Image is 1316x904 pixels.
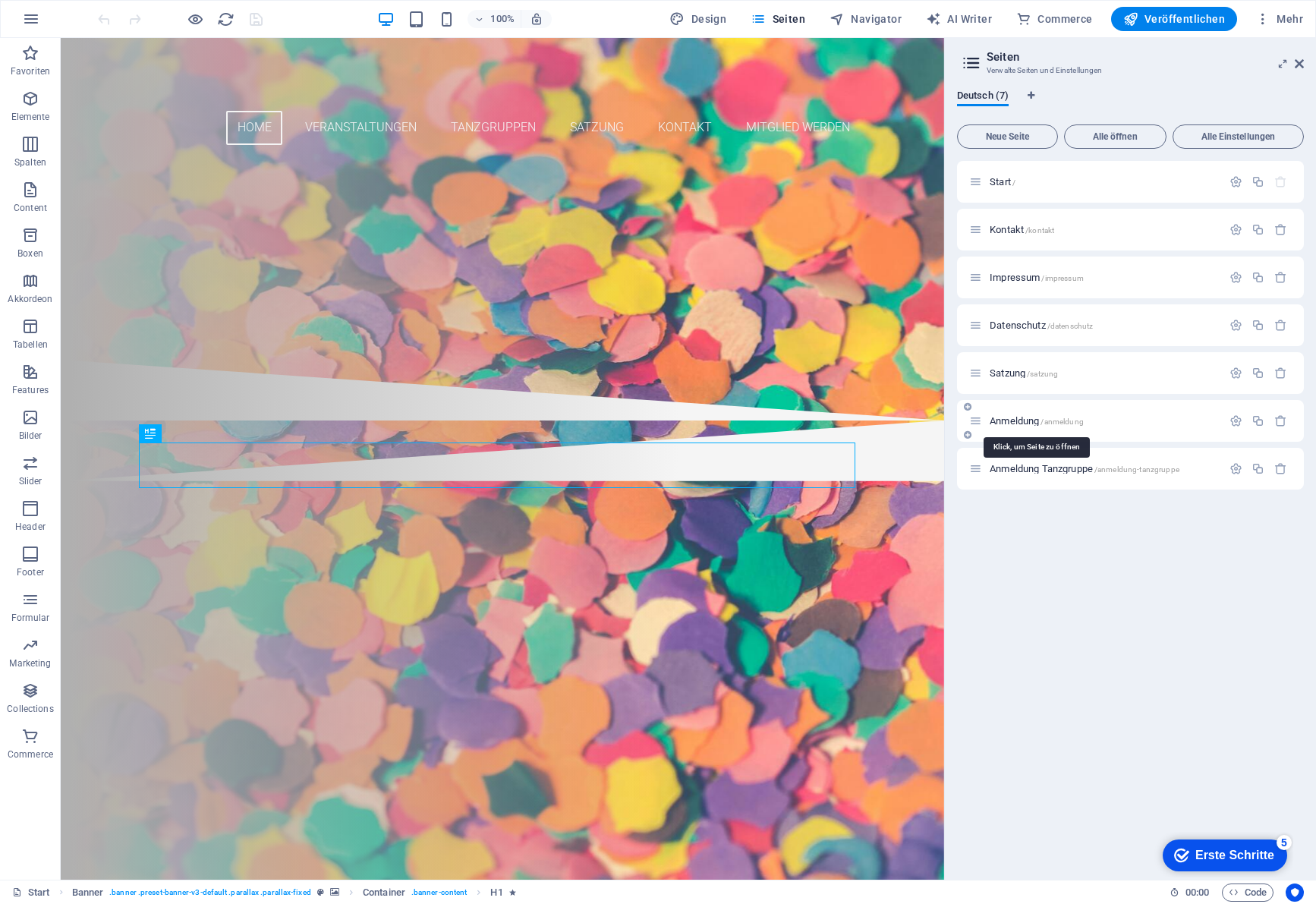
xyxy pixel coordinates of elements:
span: Klick zum Auswählen. Doppelklick zum Bearbeiten [72,884,104,902]
i: Bei Größenänderung Zoomstufe automatisch an das gewählte Gerät anpassen. [530,12,543,26]
span: /impressum [1041,274,1083,282]
div: Erste Schritte [43,17,122,30]
span: Commerce [1016,11,1093,27]
div: Kontakt/kontakt [985,225,1222,235]
span: /datenschutz [1047,322,1094,330]
span: . banner .preset-banner-v3-default .parallax .parallax-fixed [109,884,310,902]
p: Elemente [11,111,50,123]
span: Code [1229,884,1267,902]
span: Navigator [830,11,902,27]
p: Tabellen [13,339,48,351]
button: AI Writer [920,7,998,31]
p: Collections [7,703,53,715]
div: Einstellungen [1229,175,1242,188]
button: Usercentrics [1286,884,1304,902]
button: Veröffentlichen [1111,7,1237,31]
span: /anmeldung [1041,417,1083,426]
div: Sprachen-Tabs [957,90,1304,118]
i: Dieses Element ist ein anpassbares Preset [317,888,324,896]
div: Erste Schritte 5 items remaining, 0% complete [11,8,135,39]
span: Seiten [751,11,805,27]
div: Anmeldung/anmeldung [985,416,1222,426]
button: Design [663,7,732,31]
p: Footer [17,566,44,578]
button: Commerce [1010,7,1099,31]
span: Klick zum Auswählen. Doppelklick zum Bearbeiten [490,884,502,902]
span: Alle öffnen [1071,132,1160,141]
span: Klick, um Seite zu öffnen [990,176,1015,187]
div: Entfernen [1274,367,1287,380]
h6: Session-Zeit [1170,884,1210,902]
button: reload [216,10,235,28]
div: Impressum/impressum [985,272,1222,282]
div: Duplizieren [1251,462,1264,475]
div: Die Startseite kann nicht gelöscht werden [1274,175,1287,188]
a: Klick, um Auswahl aufzuheben. Doppelklick öffnet Seitenverwaltung [12,884,50,902]
span: AI Writer [926,11,992,27]
span: Neue Seite [964,132,1051,141]
nav: breadcrumb [72,884,516,902]
span: / [1012,178,1015,187]
h2: Seiten [987,50,1304,64]
p: Spalten [14,156,46,169]
button: Mehr [1249,7,1309,31]
p: Favoriten [11,65,50,77]
div: Entfernen [1274,462,1287,475]
span: : [1196,887,1198,898]
span: Klick zum Auswählen. Doppelklick zum Bearbeiten [363,884,405,902]
span: Alle Einstellungen [1179,132,1297,141]
button: Klicke hier, um den Vorschau-Modus zu verlassen [186,10,204,28]
div: Duplizieren [1251,271,1264,284]
p: Features [12,384,49,396]
button: Seiten [745,7,811,31]
div: Duplizieren [1251,414,1264,427]
div: Entfernen [1274,414,1287,427]
button: 100% [468,10,521,28]
div: Entfernen [1274,319,1287,332]
div: Datenschutz/datenschutz [985,320,1222,330]
span: Klick, um Seite zu öffnen [990,367,1058,379]
p: Commerce [8,748,53,761]
div: Einstellungen [1229,223,1242,236]
span: /kontakt [1025,226,1054,235]
span: Klick, um Seite zu öffnen [990,463,1179,474]
div: Design (Strg+Alt+Y) [663,7,732,31]
span: Klick, um Seite zu öffnen [990,320,1093,331]
p: Header [15,521,46,533]
i: Element enthält eine Animation [509,888,516,896]
h3: Verwalte Seiten und Einstellungen [987,64,1273,77]
span: Veröffentlichen [1123,11,1225,27]
div: Einstellungen [1229,367,1242,380]
p: Bilder [19,430,43,442]
span: /satzung [1027,370,1058,378]
p: Slider [19,475,43,487]
span: . banner-content [411,884,467,902]
span: Anmeldung [990,415,1084,427]
div: 5 [124,3,140,18]
h6: 100% [490,10,515,28]
button: Alle öffnen [1064,124,1166,149]
span: Design [669,11,726,27]
div: Start/ [985,177,1222,187]
div: Einstellungen [1229,319,1242,332]
div: Einstellungen [1229,462,1242,475]
span: Klick, um Seite zu öffnen [990,272,1084,283]
button: Alle Einstellungen [1173,124,1304,149]
span: 00 00 [1185,884,1209,902]
p: Formular [11,612,50,624]
button: Navigator [823,7,908,31]
div: Entfernen [1274,223,1287,236]
div: Anmeldung Tanzgruppe/anmeldung-tanzgruppe [985,464,1222,474]
div: Duplizieren [1251,175,1264,188]
i: Seite neu laden [217,11,235,28]
p: Akkordeon [8,293,52,305]
p: Marketing [9,657,51,669]
p: Content [14,202,47,214]
div: Einstellungen [1229,414,1242,427]
div: Entfernen [1274,271,1287,284]
button: Code [1222,884,1273,902]
div: Satzung/satzung [985,368,1222,378]
div: Duplizieren [1251,223,1264,236]
span: Deutsch (7) [957,87,1009,108]
i: Element verfügt über einen Hintergrund [330,888,339,896]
